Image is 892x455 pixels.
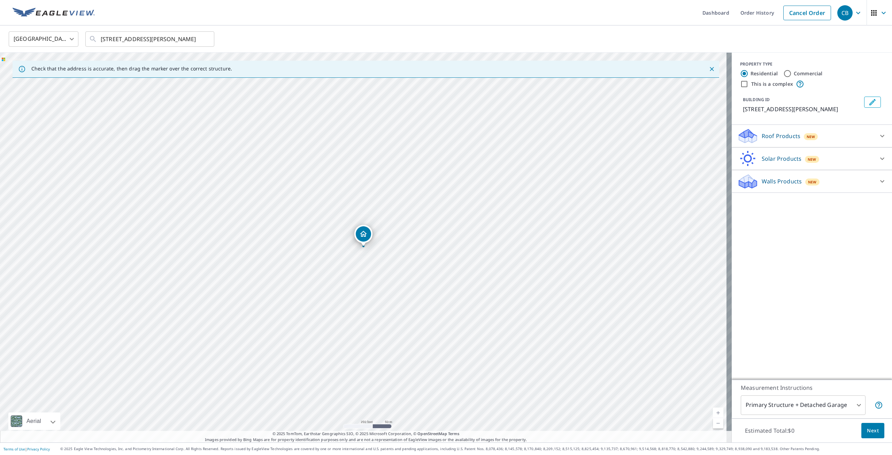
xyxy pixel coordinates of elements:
[31,66,232,72] p: Check that the address is accurate, then drag the marker over the correct structure.
[751,81,793,88] label: This is a complex
[807,134,815,139] span: New
[740,61,884,67] div: PROPERTY TYPE
[762,132,800,140] p: Roof Products
[762,177,802,185] p: Walls Products
[762,154,801,163] p: Solar Products
[794,70,823,77] label: Commercial
[60,446,889,452] p: © 2025 Eagle View Technologies, Inc. and Pictometry International Corp. All Rights Reserved. Repo...
[861,423,884,439] button: Next
[713,408,723,418] a: Current Level 17, Zoom In
[101,29,200,49] input: Search by address or latitude-longitude
[783,6,831,20] a: Cancel Order
[743,97,770,103] p: BUILDING ID
[9,29,78,49] div: [GEOGRAPHIC_DATA]
[808,179,817,185] span: New
[737,173,886,190] div: Walls ProductsNew
[448,431,460,436] a: Terms
[875,401,883,409] span: Your report will include the primary structure and a detached garage if one exists.
[3,447,25,452] a: Terms of Use
[13,8,95,18] img: EV Logo
[354,225,372,247] div: Dropped pin, building 1, Residential property, 10789 Bradford Rd Littleton, CO 80127
[24,412,43,430] div: Aerial
[741,384,883,392] p: Measurement Instructions
[739,423,800,438] p: Estimated Total: $0
[737,128,886,144] div: Roof ProductsNew
[743,105,861,113] p: [STREET_ADDRESS][PERSON_NAME]
[27,447,50,452] a: Privacy Policy
[751,70,778,77] label: Residential
[713,418,723,429] a: Current Level 17, Zoom Out
[864,97,881,108] button: Edit building 1
[737,150,886,167] div: Solar ProductsNew
[741,395,866,415] div: Primary Structure + Detached Garage
[808,157,816,162] span: New
[707,65,716,74] button: Close
[272,431,460,437] span: © 2025 TomTom, Earthstar Geographics SIO, © 2025 Microsoft Corporation, ©
[867,426,879,435] span: Next
[3,447,50,451] p: |
[417,431,447,436] a: OpenStreetMap
[8,412,60,430] div: Aerial
[837,5,853,21] div: CB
